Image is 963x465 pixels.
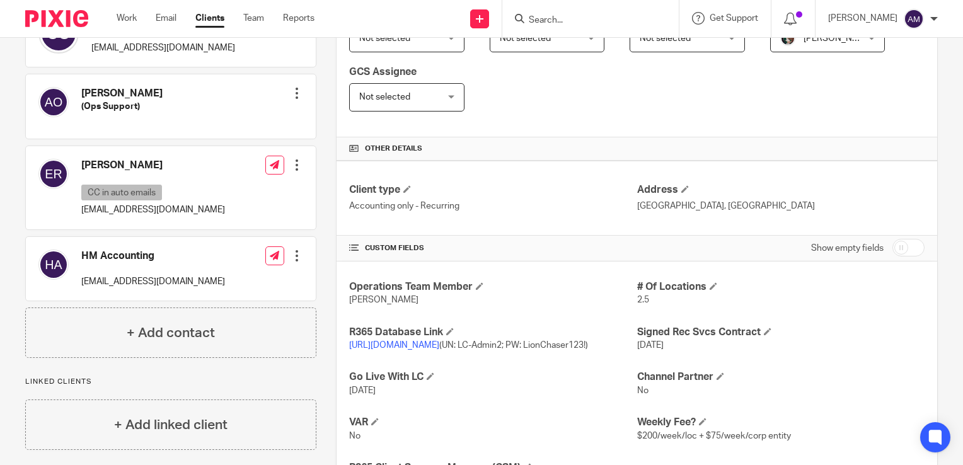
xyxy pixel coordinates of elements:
[349,341,439,350] a: [URL][DOMAIN_NAME]
[904,9,924,29] img: svg%3E
[349,432,360,440] span: No
[359,34,410,43] span: Not selected
[81,100,163,113] h5: (Ops Support)
[359,93,410,101] span: Not selected
[81,204,225,216] p: [EMAIL_ADDRESS][DOMAIN_NAME]
[38,250,69,280] img: svg%3E
[195,12,224,25] a: Clients
[349,296,418,304] span: [PERSON_NAME]
[283,12,314,25] a: Reports
[127,323,215,343] h4: + Add contact
[114,415,228,435] h4: + Add linked client
[637,416,925,429] h4: Weekly Fee?
[38,87,69,117] img: svg%3E
[780,31,795,46] img: Profile%20picture%20JUS.JPG
[349,243,637,253] h4: CUSTOM FIELDS
[710,14,758,23] span: Get Support
[804,34,873,43] span: [PERSON_NAME]
[637,341,664,350] span: [DATE]
[528,15,641,26] input: Search
[349,280,637,294] h4: Operations Team Member
[349,326,637,339] h4: R365 Database Link
[828,12,897,25] p: [PERSON_NAME]
[349,183,637,197] h4: Client type
[243,12,264,25] a: Team
[156,12,176,25] a: Email
[91,42,235,54] p: [EMAIL_ADDRESS][DOMAIN_NAME]
[637,432,791,440] span: $200/week/loc + $75/week/corp entity
[637,326,925,339] h4: Signed Rec Svcs Contract
[637,183,925,197] h4: Address
[38,159,69,189] img: svg%3E
[25,10,88,27] img: Pixie
[637,386,649,395] span: No
[811,242,884,255] label: Show empty fields
[117,12,137,25] a: Work
[81,185,162,200] p: CC in auto emails
[637,296,649,304] span: 2.5
[365,144,422,154] span: Other details
[349,67,417,77] span: GCS Assignee
[81,87,163,100] h4: [PERSON_NAME]
[637,200,925,212] p: [GEOGRAPHIC_DATA], [GEOGRAPHIC_DATA]
[81,159,225,172] h4: [PERSON_NAME]
[349,416,637,429] h4: VAR
[349,370,637,384] h4: Go Live With LC
[637,370,925,384] h4: Channel Partner
[81,275,225,288] p: [EMAIL_ADDRESS][DOMAIN_NAME]
[637,280,925,294] h4: # Of Locations
[349,386,376,395] span: [DATE]
[349,200,637,212] p: Accounting only - Recurring
[640,34,691,43] span: Not selected
[81,250,225,263] h4: HM Accounting
[500,34,551,43] span: Not selected
[349,341,588,350] span: (UN: LC-Admin2; PW: LionChaser123!)
[25,377,316,387] p: Linked clients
